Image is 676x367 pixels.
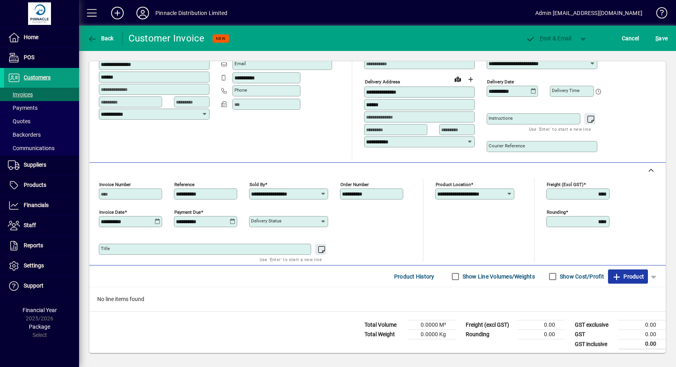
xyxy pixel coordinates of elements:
td: GST exclusive [571,320,618,330]
button: Product History [391,269,438,284]
a: View on map [451,73,464,85]
a: Financials [4,196,79,215]
span: Home [24,34,38,40]
td: 0.00 [618,339,666,349]
mat-label: Delivery time [552,88,580,93]
span: Products [24,182,46,188]
td: 0.00 [517,320,565,330]
td: Rounding [462,330,517,339]
td: GST inclusive [571,339,618,349]
a: Suppliers [4,155,79,175]
mat-label: Delivery status [251,218,281,224]
a: Products [4,175,79,195]
td: 0.00 [517,330,565,339]
button: Choose address [464,73,477,86]
td: 0.0000 M³ [408,320,455,330]
a: Settings [4,256,79,276]
span: ost & Email [526,35,572,41]
td: 0.0000 Kg [408,330,455,339]
span: Settings [24,262,44,269]
button: Add [105,6,130,20]
mat-label: Instructions [489,115,513,121]
td: Total Volume [361,320,408,330]
div: Admin [EMAIL_ADDRESS][DOMAIN_NAME] [535,7,642,19]
button: Back [85,31,116,45]
mat-hint: Use 'Enter' to start a new line [260,255,322,264]
mat-label: Reference [174,182,194,187]
a: Payments [4,101,79,115]
span: Product [612,270,644,283]
mat-label: Rounding [547,209,566,215]
a: Communications [4,141,79,155]
mat-label: Phone [234,87,247,93]
span: ave [655,32,668,45]
span: Staff [24,222,36,228]
a: Backorders [4,128,79,141]
mat-label: Invoice date [99,209,125,215]
div: Pinnacle Distribution Limited [155,7,227,19]
button: Profile [130,6,155,20]
a: Invoices [4,88,79,101]
span: Package [29,324,50,330]
span: Reports [24,242,43,248]
a: POS [4,48,79,68]
mat-label: Product location [436,182,471,187]
mat-label: Courier Reference [489,143,525,149]
mat-label: Sold by [249,182,265,187]
td: Total Weight [361,330,408,339]
a: Staff [4,216,79,235]
span: Cancel [622,32,639,45]
button: Product [608,269,648,284]
span: Back [87,35,114,41]
a: Knowledge Base [650,2,666,27]
mat-label: Order number [340,182,369,187]
a: Home [4,28,79,47]
a: Reports [4,236,79,256]
span: Support [24,282,43,289]
span: Financial Year [23,307,57,313]
mat-label: Email [234,61,246,66]
span: POS [24,54,34,60]
mat-hint: Use 'Enter' to start a new line [529,124,591,134]
app-page-header-button: Back [79,31,123,45]
td: GST [571,330,618,339]
a: Support [4,276,79,296]
span: Product History [394,270,434,283]
mat-label: Delivery date [487,79,514,85]
span: S [655,35,659,41]
span: NEW [216,36,226,41]
mat-label: Title [101,246,110,251]
span: P [540,35,543,41]
td: Freight (excl GST) [462,320,517,330]
label: Show Cost/Profit [558,273,604,280]
span: Invoices [8,91,33,98]
td: 0.00 [618,330,666,339]
span: Communications [8,145,55,151]
label: Show Line Volumes/Weights [461,273,535,280]
span: Quotes [8,118,30,124]
button: Post & Email [522,31,576,45]
button: Save [653,31,670,45]
a: Quotes [4,115,79,128]
span: Suppliers [24,162,46,168]
mat-label: Freight (excl GST) [547,182,583,187]
button: Cancel [620,31,641,45]
div: Customer Invoice [128,32,205,45]
span: Payments [8,105,38,111]
span: Financials [24,202,49,208]
mat-label: Payment due [174,209,201,215]
mat-label: Invoice number [99,182,131,187]
span: Backorders [8,132,41,138]
span: Customers [24,74,51,81]
div: No line items found [89,287,666,311]
td: 0.00 [618,320,666,330]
